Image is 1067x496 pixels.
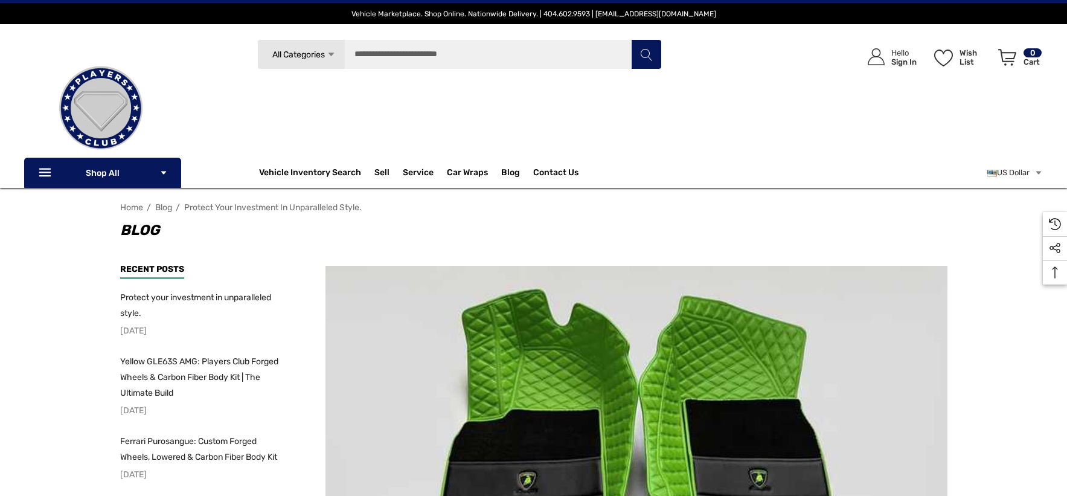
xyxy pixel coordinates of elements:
[120,264,184,274] span: Recent Posts
[120,197,947,218] nav: Breadcrumb
[257,39,345,69] a: All Categories Icon Arrow Down Icon Arrow Up
[327,50,336,59] svg: Icon Arrow Down
[447,161,501,185] a: Car Wraps
[120,218,947,242] h1: Blog
[120,436,277,462] span: Ferrari Purosangue: Custom Forged Wheels, Lowered & Carbon Fiber Body Kit
[120,290,283,321] a: Protect your investment in unparalleled style.
[24,158,181,188] p: Shop All
[184,202,362,213] a: Protect your investment in unparalleled style.
[868,48,885,65] svg: Icon User Account
[120,434,283,465] a: Ferrari Purosangue: Custom Forged Wheels, Lowered & Carbon Fiber Body Kit
[447,167,488,181] span: Car Wraps
[1049,242,1061,254] svg: Social Media
[120,323,283,339] p: [DATE]
[120,467,283,483] p: [DATE]
[934,50,953,66] svg: Wish List
[854,36,923,78] a: Sign in
[1049,218,1061,230] svg: Recently Viewed
[155,202,172,213] a: Blog
[259,167,361,181] a: Vehicle Inventory Search
[37,166,56,180] svg: Icon Line
[631,39,661,69] button: Search
[960,48,992,66] p: Wish List
[374,167,389,181] span: Sell
[993,36,1043,83] a: Cart with 0 items
[987,161,1043,185] a: USD
[120,356,278,398] span: Yellow GLE63S AMG: Players Club Forged Wheels & Carbon Fiber Body Kit | The Ultimate Build
[40,48,161,169] img: Players Club | Cars For Sale
[120,403,283,419] p: [DATE]
[351,10,716,18] span: Vehicle Marketplace. Shop Online. Nationwide Delivery. | 404.602.9593 | [EMAIL_ADDRESS][DOMAIN_NAME]
[501,167,520,181] a: Blog
[891,57,917,66] p: Sign In
[159,169,168,177] svg: Icon Arrow Down
[120,292,271,318] span: Protect your investment in unparalleled style.
[403,167,434,181] a: Service
[120,202,143,213] a: Home
[374,161,403,185] a: Sell
[533,167,578,181] a: Contact Us
[1024,48,1042,57] p: 0
[120,354,283,401] a: Yellow GLE63S AMG: Players Club Forged Wheels & Carbon Fiber Body Kit | The Ultimate Build
[1043,266,1067,279] svg: Top
[929,36,993,78] a: Wish List Wish List
[1024,57,1042,66] p: Cart
[998,49,1016,66] svg: Review Your Cart
[272,50,324,60] span: All Categories
[891,48,917,57] p: Hello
